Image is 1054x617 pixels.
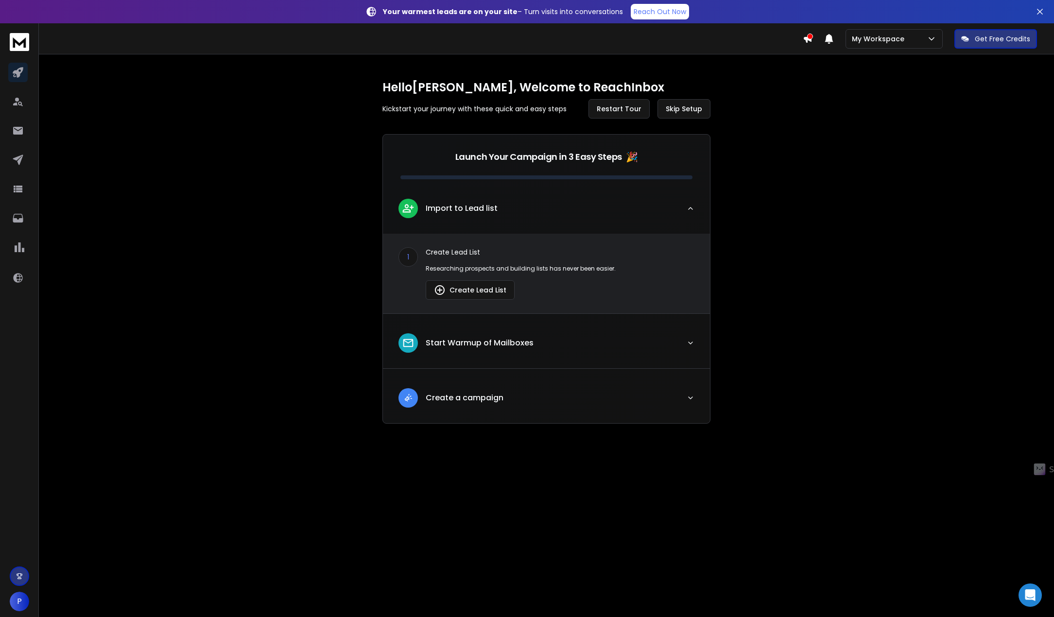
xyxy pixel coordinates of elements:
[10,33,29,51] img: logo
[10,592,29,611] button: P
[402,202,415,214] img: lead
[975,34,1030,44] p: Get Free Credits
[626,150,638,164] span: 🎉
[426,203,498,214] p: Import to Lead list
[426,337,534,349] p: Start Warmup of Mailboxes
[383,380,710,423] button: leadCreate a campaign
[383,234,710,313] div: leadImport to Lead list
[434,284,446,296] img: lead
[382,104,567,114] p: Kickstart your journey with these quick and easy steps
[852,34,908,44] p: My Workspace
[426,247,694,257] p: Create Lead List
[954,29,1037,49] button: Get Free Credits
[657,99,710,119] button: Skip Setup
[588,99,650,119] button: Restart Tour
[382,80,710,95] h1: Hello [PERSON_NAME] , Welcome to ReachInbox
[426,392,503,404] p: Create a campaign
[634,7,686,17] p: Reach Out Now
[383,7,623,17] p: – Turn visits into conversations
[631,4,689,19] a: Reach Out Now
[426,265,694,273] p: Researching prospects and building lists has never been easier.
[402,337,415,349] img: lead
[383,191,710,234] button: leadImport to Lead list
[398,247,418,267] div: 1
[426,280,515,300] button: Create Lead List
[402,392,415,404] img: lead
[666,104,702,114] span: Skip Setup
[383,7,518,17] strong: Your warmest leads are on your site
[383,326,710,368] button: leadStart Warmup of Mailboxes
[1019,583,1042,607] div: Open Intercom Messenger
[455,150,622,164] p: Launch Your Campaign in 3 Easy Steps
